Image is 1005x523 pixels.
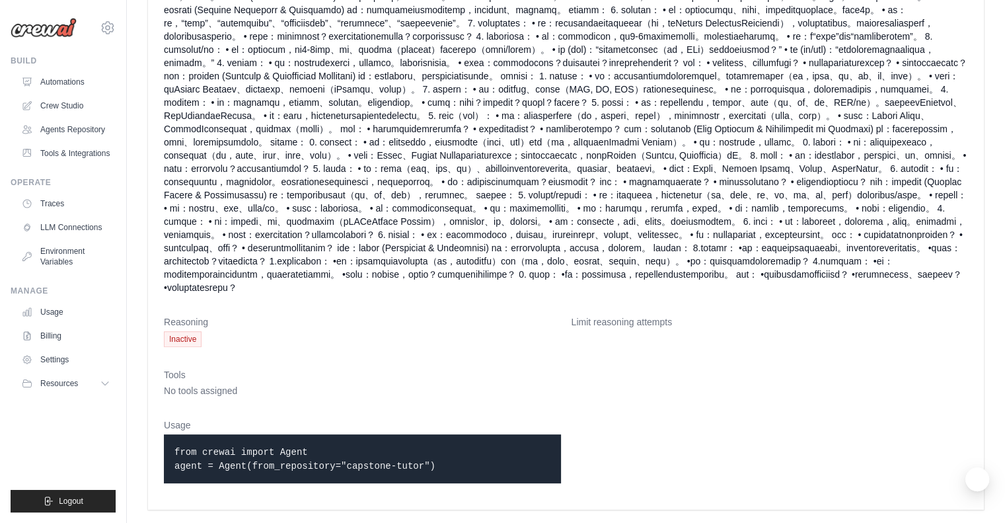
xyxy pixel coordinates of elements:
[11,18,77,38] img: Logo
[16,95,116,116] a: Crew Studio
[59,496,83,506] span: Logout
[174,447,435,471] code: from crewai import Agent agent = Agent(from_repository="capstone-tutor")
[164,385,237,396] span: No tools assigned
[939,460,1005,523] div: 聊天小组件
[16,373,116,394] button: Resources
[16,71,116,93] a: Automations
[16,241,116,272] a: Environment Variables
[11,490,116,512] button: Logout
[939,460,1005,523] iframe: Chat Widget
[40,378,78,389] span: Resources
[164,315,561,329] dt: Reasoning
[572,315,969,329] dt: Limit reasoning attempts
[11,177,116,188] div: Operate
[11,56,116,66] div: Build
[16,217,116,238] a: LLM Connections
[164,419,561,432] dt: Usage
[16,193,116,214] a: Traces
[16,349,116,370] a: Settings
[164,331,202,347] span: Inactive
[164,368,968,382] dt: Tools
[16,143,116,164] a: Tools & Integrations
[16,325,116,346] a: Billing
[16,119,116,140] a: Agents Repository
[16,302,116,323] a: Usage
[11,286,116,296] div: Manage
